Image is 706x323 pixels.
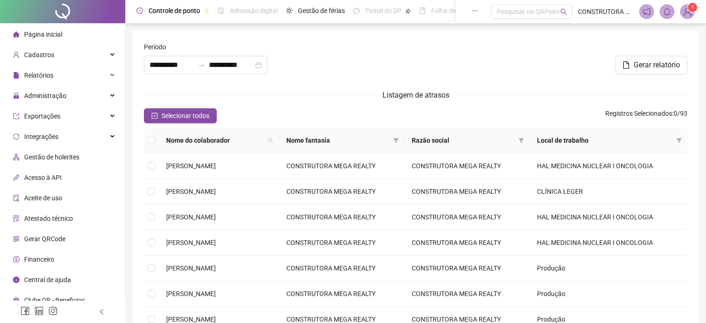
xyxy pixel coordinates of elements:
span: file [13,72,19,79]
span: Nome do colaborador [166,135,264,145]
span: check-square [151,112,158,119]
td: CONSTRUTORA MEGA REALTY [279,256,404,281]
span: Período [144,42,166,52]
td: CONSTRUTORA MEGA REALTY [404,256,530,281]
span: dollar [13,256,19,263]
span: filter [393,138,399,143]
span: apartment [13,154,19,160]
span: [PERSON_NAME] [166,188,216,195]
span: Local de trabalho [537,135,673,145]
td: CONSTRUTORA MEGA REALTY [404,281,530,307]
span: [PERSON_NAME] [166,290,216,297]
span: search [268,138,273,143]
span: filter [517,133,526,147]
span: dashboard [353,7,360,14]
span: filter [391,133,401,147]
span: Financeiro [24,256,54,263]
span: sync [13,133,19,140]
td: HAL MEDICINA NUCLEAR I ONCOLOGIA [530,230,687,256]
span: [PERSON_NAME] [166,264,216,272]
span: swap-right [198,61,205,69]
span: Acesso à API [24,174,62,181]
td: CONSTRUTORA MEGA REALTY [279,179,404,204]
span: info-circle [13,277,19,283]
span: Relatórios [24,72,53,79]
img: 93322 [680,5,694,19]
td: CONSTRUTORA MEGA REALTY [404,153,530,179]
span: bell [663,7,671,16]
span: export [13,113,19,119]
span: filter [676,138,682,143]
span: book [419,7,426,14]
span: 1 [691,4,694,11]
span: pushpin [405,8,411,14]
span: api [13,174,19,181]
span: facebook [20,306,30,316]
span: Clube QR - Beneficios [24,297,85,304]
span: Administração [24,92,66,99]
td: CONSTRUTORA MEGA REALTY [404,230,530,256]
span: [PERSON_NAME] [166,239,216,246]
span: filter [674,133,684,147]
span: Cadastros [24,51,54,59]
span: notification [642,7,651,16]
span: file [622,61,630,69]
span: Admissão digital [230,7,278,14]
span: Registros Selecionados [605,110,672,117]
span: Integrações [24,133,58,140]
span: Exportações [24,112,60,120]
span: qrcode [13,236,19,242]
span: linkedin [34,306,44,316]
td: CONSTRUTORA MEGA REALTY [404,179,530,204]
span: : 0 / 93 [605,108,687,123]
span: lock [13,92,19,99]
span: Painel do DP [365,7,402,14]
span: search [560,8,567,15]
span: gift [13,297,19,303]
span: Nome fantasia [286,135,389,145]
span: Central de ajuda [24,276,71,283]
span: home [13,31,19,38]
td: HAL MEDICINA NUCLEAR I ONCOLOGIA [530,153,687,179]
span: audit [13,195,19,201]
span: Gerar QRCode [24,235,65,243]
td: CONSTRUTORA MEGA REALTY [279,281,404,307]
span: Listagem de atrasos [382,91,449,99]
sup: Atualize o seu contato no menu Meus Dados [688,3,697,12]
span: [PERSON_NAME] [166,162,216,170]
span: Gestão de holerites [24,153,79,161]
span: instagram [48,306,58,316]
td: HAL MEDICINA NUCLEAR I ONCOLOGIA [530,204,687,230]
span: file-done [218,7,224,14]
span: Gestão de férias [298,7,345,14]
span: Folha de pagamento [431,7,491,14]
span: sun [286,7,292,14]
span: Atestado técnico [24,215,73,222]
span: filter [518,138,524,143]
td: CONSTRUTORA MEGA REALTY [279,153,404,179]
span: Página inicial [24,31,62,38]
span: Gerar relatório [634,59,680,71]
span: [PERSON_NAME] [166,213,216,221]
span: user-add [13,52,19,58]
button: Selecionar todos [144,108,217,123]
td: CONSTRUTORA MEGA REALTY [404,204,530,230]
td: CONSTRUTORA MEGA REALTY [279,204,404,230]
span: CONSTRUTORA MEGA REALTY [578,7,634,17]
td: Produção [530,281,687,307]
span: ellipsis [472,7,478,14]
span: pushpin [204,8,209,14]
span: solution [13,215,19,222]
span: to [198,61,205,69]
td: CONSTRUTORA MEGA REALTY [279,230,404,256]
button: Gerar relatório [615,56,687,74]
span: [PERSON_NAME] [166,316,216,323]
span: Razão social [412,135,515,145]
span: Controle de ponto [149,7,200,14]
span: search [266,133,275,147]
span: clock-circle [136,7,143,14]
td: Produção [530,256,687,281]
span: Aceite de uso [24,194,62,202]
span: Selecionar todos [162,111,209,121]
td: CLÍNICA LEGER [530,179,687,204]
